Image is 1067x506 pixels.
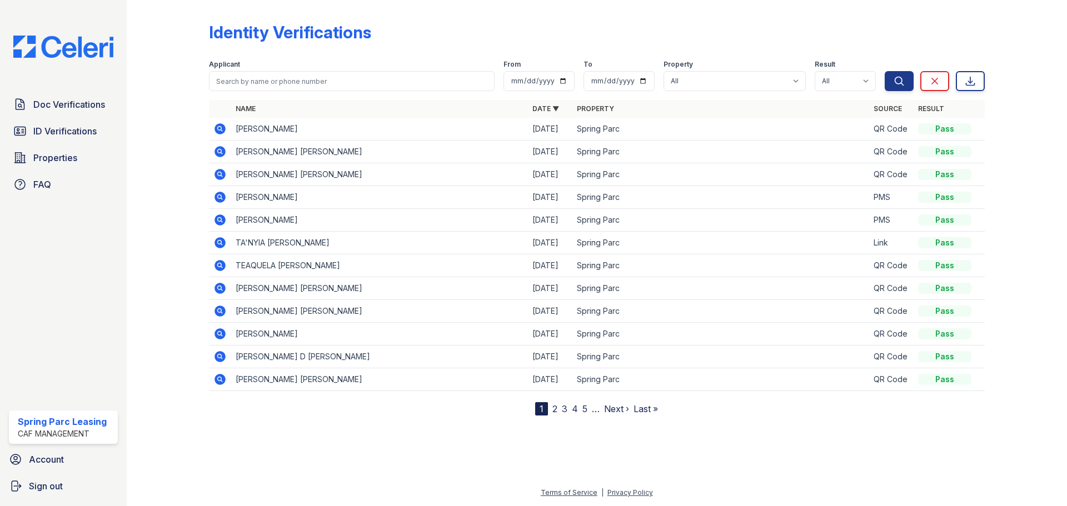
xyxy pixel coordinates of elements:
td: [DATE] [528,323,572,345]
a: Account [4,448,122,470]
div: Pass [918,192,971,203]
td: Spring Parc [572,368,869,391]
a: 3 [562,403,567,414]
td: [DATE] [528,254,572,277]
td: QR Code [869,163,914,186]
td: [DATE] [528,300,572,323]
div: Pass [918,260,971,271]
div: CAF Management [18,428,107,439]
div: Identity Verifications [209,22,371,42]
td: Spring Parc [572,141,869,163]
td: [DATE] [528,232,572,254]
td: [PERSON_NAME] [231,118,528,141]
div: Pass [918,283,971,294]
td: [DATE] [528,118,572,141]
a: Property [577,104,614,113]
div: Pass [918,305,971,317]
td: Spring Parc [572,277,869,300]
img: CE_Logo_Blue-a8612792a0a2168367f1c8372b55b34899dd931a85d93a1a3d3e32e68fde9ad4.png [4,36,122,58]
td: Link [869,232,914,254]
td: QR Code [869,118,914,141]
span: Properties [33,151,77,164]
div: Pass [918,351,971,362]
td: Spring Parc [572,345,869,368]
td: [PERSON_NAME] [231,209,528,232]
td: [DATE] [528,163,572,186]
span: Account [29,453,64,466]
td: [DATE] [528,141,572,163]
input: Search by name or phone number [209,71,495,91]
div: Pass [918,146,971,157]
label: Applicant [209,60,240,69]
a: Date ▼ [532,104,559,113]
td: [PERSON_NAME] [PERSON_NAME] [231,277,528,300]
td: [DATE] [528,277,572,300]
div: Pass [918,328,971,339]
div: Pass [918,237,971,248]
label: Result [815,60,835,69]
a: Last » [634,403,658,414]
div: Pass [918,374,971,385]
label: From [503,60,521,69]
td: Spring Parc [572,118,869,141]
a: ID Verifications [9,120,118,142]
td: TEAQUELA [PERSON_NAME] [231,254,528,277]
td: PMS [869,186,914,209]
a: 4 [572,403,578,414]
a: Doc Verifications [9,93,118,116]
span: Doc Verifications [33,98,105,111]
div: | [601,488,604,497]
td: [PERSON_NAME] [231,186,528,209]
td: [PERSON_NAME] [PERSON_NAME] [231,300,528,323]
td: Spring Parc [572,163,869,186]
div: Pass [918,123,971,134]
td: [DATE] [528,209,572,232]
a: Sign out [4,475,122,497]
a: Source [874,104,902,113]
td: [PERSON_NAME] [PERSON_NAME] [231,141,528,163]
a: Terms of Service [541,488,597,497]
span: Sign out [29,479,63,493]
td: [PERSON_NAME] D [PERSON_NAME] [231,345,528,368]
div: Spring Parc Leasing [18,415,107,428]
td: [PERSON_NAME] [231,323,528,345]
span: FAQ [33,178,51,191]
a: 2 [552,403,557,414]
a: Next › [604,403,629,414]
td: [DATE] [528,345,572,368]
td: QR Code [869,277,914,300]
span: ID Verifications [33,124,97,138]
td: Spring Parc [572,186,869,209]
td: QR Code [869,368,914,391]
td: Spring Parc [572,300,869,323]
label: Property [664,60,693,69]
td: PMS [869,209,914,232]
a: Name [236,104,256,113]
td: Spring Parc [572,323,869,345]
td: TA'NYIA [PERSON_NAME] [231,232,528,254]
td: Spring Parc [572,232,869,254]
td: [PERSON_NAME] [PERSON_NAME] [231,163,528,186]
div: Pass [918,214,971,226]
td: Spring Parc [572,209,869,232]
td: [DATE] [528,368,572,391]
td: [PERSON_NAME] [PERSON_NAME] [231,368,528,391]
td: [DATE] [528,186,572,209]
label: To [584,60,592,69]
a: Privacy Policy [607,488,653,497]
a: Properties [9,147,118,169]
div: Pass [918,169,971,180]
a: 5 [582,403,587,414]
a: Result [918,104,944,113]
td: QR Code [869,300,914,323]
a: FAQ [9,173,118,196]
span: … [592,402,600,415]
td: Spring Parc [572,254,869,277]
td: QR Code [869,323,914,345]
td: QR Code [869,141,914,163]
div: 1 [535,402,548,415]
td: QR Code [869,254,914,277]
td: QR Code [869,345,914,368]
